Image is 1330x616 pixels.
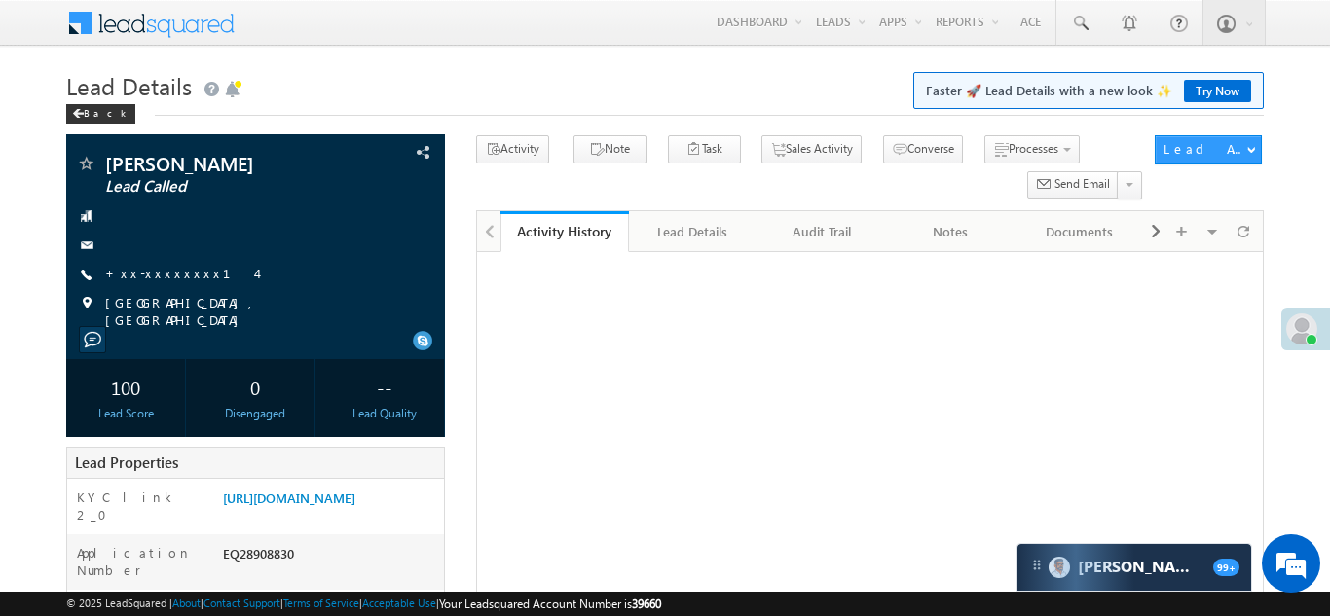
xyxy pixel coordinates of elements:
div: Lead Score [71,405,180,422]
button: Note [573,135,647,163]
a: [URL][DOMAIN_NAME] [223,489,355,506]
a: Back [66,103,145,120]
span: © 2025 LeadSquared | | | | | [66,595,661,613]
label: Application Number [77,544,203,579]
span: Send Email [1054,175,1110,193]
a: Audit Trail [758,211,887,252]
span: Lead Details [66,70,192,101]
span: 39660 [632,597,661,611]
div: Documents [1031,220,1127,243]
span: [PERSON_NAME] [105,154,339,173]
span: Your Leadsquared Account Number is [439,597,661,611]
a: +xx-xxxxxxxx14 [105,265,256,281]
span: Lead Properties [75,453,178,472]
a: Documents [1016,211,1144,252]
button: Task [668,135,741,163]
span: 99+ [1213,559,1239,576]
a: Terms of Service [283,597,359,609]
div: Back [66,104,135,124]
div: 0 [201,369,310,405]
a: Acceptable Use [362,597,436,609]
a: Lead Details [629,211,757,252]
span: Processes [1009,141,1058,156]
div: Audit Trail [774,220,869,243]
div: Lead Details [645,220,740,243]
button: Processes [984,135,1080,163]
div: carter-dragCarter[PERSON_NAME]99+ [1016,543,1252,592]
div: EQ28908830 [218,544,444,571]
a: Notes [887,211,1016,252]
button: Converse [883,135,963,163]
a: Try Now [1184,80,1251,102]
div: Notes [903,220,998,243]
div: -- [330,369,439,405]
span: Faster 🚀 Lead Details with a new look ✨ [926,81,1251,100]
div: Lead Quality [330,405,439,422]
div: Activity History [515,222,614,240]
a: Contact Support [203,597,280,609]
button: Activity [476,135,549,163]
a: Activity History [500,211,629,252]
span: [GEOGRAPHIC_DATA], [GEOGRAPHIC_DATA] [105,294,410,329]
img: carter-drag [1029,558,1045,573]
div: Lead Actions [1164,140,1246,158]
button: Sales Activity [761,135,862,163]
button: Send Email [1027,171,1119,199]
span: Lead Called [105,177,339,197]
label: KYC link 2_0 [77,489,203,524]
button: Lead Actions [1155,135,1262,164]
div: 100 [71,369,180,405]
a: About [172,597,201,609]
div: Disengaged [201,405,310,422]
